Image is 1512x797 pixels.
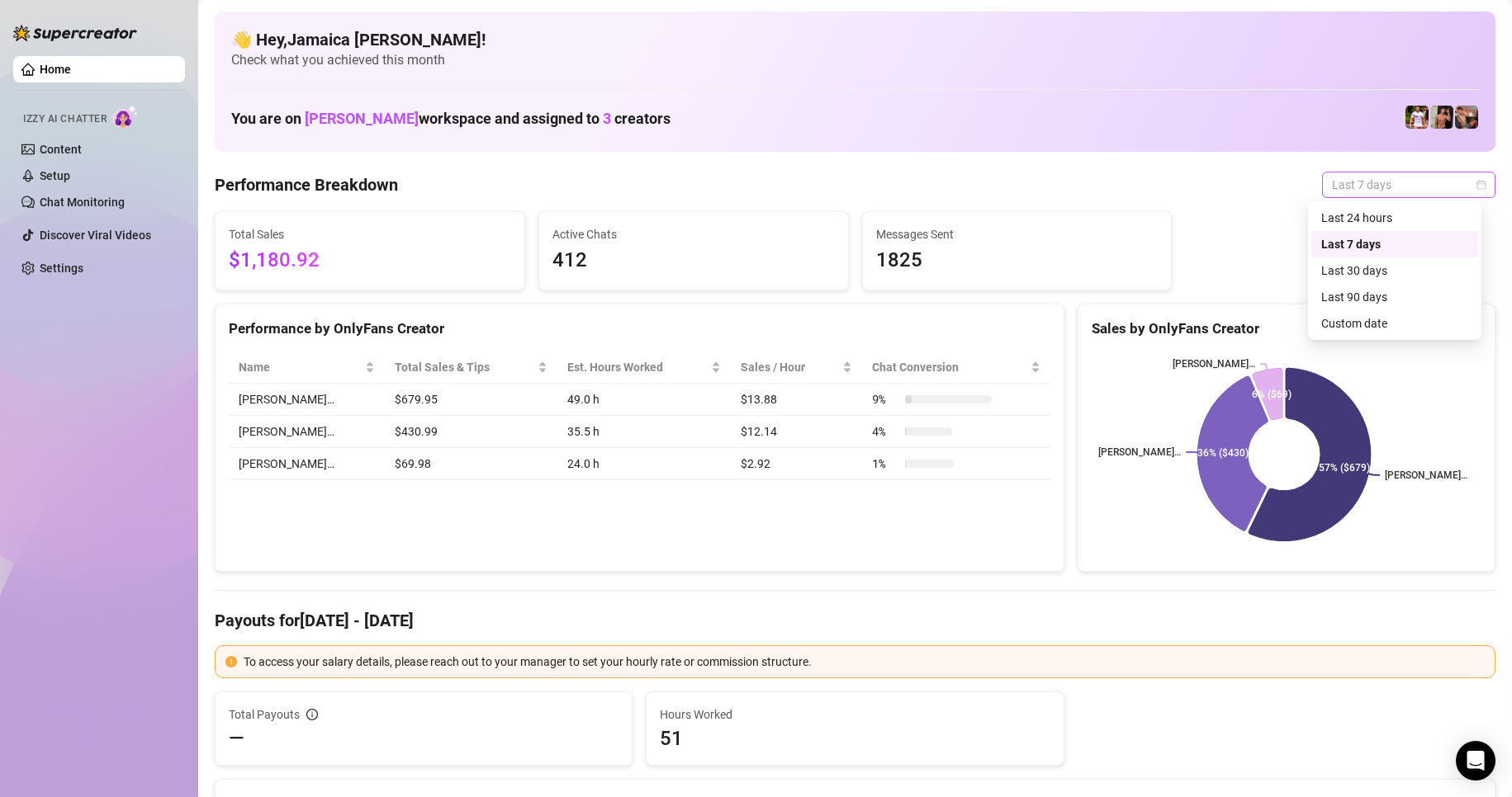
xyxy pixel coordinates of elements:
div: Custom date [1321,314,1468,332]
img: Hector [1405,106,1429,129]
div: Open Intercom Messenger [1456,741,1495,780]
td: [PERSON_NAME]… [229,448,385,480]
span: 412 [552,245,835,276]
h4: Payouts for [DATE] - [DATE] [215,609,1495,632]
span: Hours Worked [660,705,1050,724]
div: Last 90 days [1321,288,1468,306]
td: $13.88 [731,384,862,416]
div: To access your salary details, please reach out to your manager to set your hourly rate or commis... [244,653,1485,671]
th: Name [229,351,385,384]
span: [PERSON_NAME] [305,110,419,127]
h1: You are on workspace and assigned to creators [231,110,671,128]
div: Est. Hours Worked [567,358,708,376]
span: 51 [660,725,1050,752]
span: Messages Sent [876,225,1159,243]
th: Sales / Hour [731,351,862,384]
span: $1,180.92 [229,245,511,276]
a: Settings [40,262,83,275]
span: 3 [603,110,611,127]
td: $12.14 [731,416,862,448]
div: Last 24 hours [1321,209,1468,227]
td: $679.95 [385,384,557,416]
span: Sales / Hour [741,358,839,376]
img: logo-BBDzfeDw.svg [13,25,137,41]
span: Name [239,358,362,376]
span: info-circle [306,709,318,720]
td: $2.92 [731,448,862,480]
h4: 👋 Hey, Jamaica [PERSON_NAME] ! [231,28,1479,51]
a: Content [40,143,82,156]
span: Chat Conversion [872,358,1027,376]
h4: Performance Breakdown [215,173,398,196]
span: Check what you achieved this month [231,51,1479,69]
text: [PERSON_NAME]… [1098,446,1181,458]
img: AI Chatter [113,105,139,129]
span: Last 7 days [1332,172,1486,197]
td: $69.98 [385,448,557,480]
td: 35.5 h [557,416,731,448]
span: Total Sales & Tips [395,358,534,376]
div: Performance by OnlyFans Creator [229,318,1050,340]
div: Custom date [1311,310,1478,337]
img: Osvaldo [1455,106,1478,129]
td: 24.0 h [557,448,731,480]
div: Last 30 days [1311,257,1478,284]
a: Chat Monitoring [40,196,125,209]
a: Home [40,63,71,76]
text: [PERSON_NAME]… [1385,469,1467,481]
div: Last 90 days [1311,284,1478,310]
span: Izzy AI Chatter [23,111,107,127]
span: calendar [1476,180,1486,190]
span: 1825 [876,245,1159,276]
span: Total Sales [229,225,511,243]
span: Total Payouts [229,705,300,724]
div: Last 7 days [1321,235,1468,253]
span: 9 % [872,390,898,408]
td: 49.0 h [557,384,731,416]
div: Last 7 days [1311,231,1478,257]
span: Active Chats [552,225,835,243]
td: [PERSON_NAME]… [229,384,385,416]
th: Chat Conversion [862,351,1050,384]
div: Last 24 hours [1311,205,1478,231]
span: 1 % [872,455,898,473]
div: Last 30 days [1321,262,1468,280]
a: Setup [40,169,70,182]
div: Sales by OnlyFans Creator [1092,318,1481,340]
td: [PERSON_NAME]… [229,416,385,448]
th: Total Sales & Tips [385,351,557,384]
span: — [229,725,244,752]
text: [PERSON_NAME]… [1173,358,1255,370]
td: $430.99 [385,416,557,448]
a: Discover Viral Videos [40,229,151,242]
span: exclamation-circle [225,656,237,667]
span: 4 % [872,422,898,441]
img: Zach [1430,106,1453,129]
